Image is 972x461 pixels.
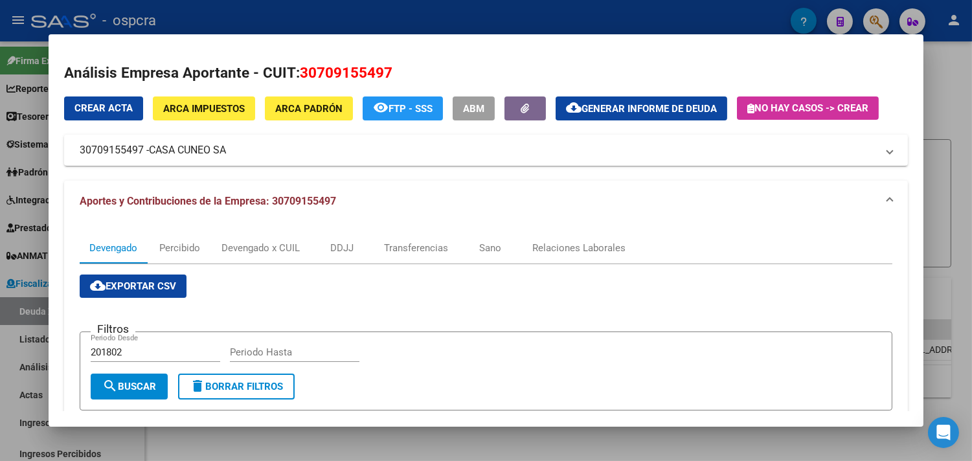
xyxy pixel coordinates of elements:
span: Aportes y Contribuciones de la Empresa: 30709155497 [80,195,336,207]
button: No hay casos -> Crear [737,96,879,120]
span: Buscar [102,381,156,392]
span: ABM [463,103,484,115]
div: Open Intercom Messenger [928,417,959,448]
button: ARCA Impuestos [153,96,255,120]
span: Exportar CSV [90,280,176,292]
h3: Filtros [91,322,135,336]
button: FTP - SSS [363,96,443,120]
span: FTP - SSS [389,103,433,115]
mat-panel-title: 30709155497 - [80,142,877,158]
span: Generar informe de deuda [582,103,717,115]
mat-icon: cloud_download [566,100,582,115]
button: Exportar CSV [80,275,186,298]
mat-icon: cloud_download [90,278,106,293]
button: ARCA Padrón [265,96,353,120]
span: No hay casos -> Crear [747,102,868,114]
mat-icon: search [102,378,118,394]
div: Devengado [89,241,137,255]
h2: Análisis Empresa Aportante - CUIT: [64,62,908,84]
button: Generar informe de deuda [556,96,727,120]
div: Relaciones Laborales [532,241,626,255]
span: Borrar Filtros [190,381,283,392]
button: Borrar Filtros [178,374,295,399]
span: ARCA Padrón [275,103,343,115]
div: Transferencias [384,241,448,255]
div: Devengado x CUIL [221,241,300,255]
div: Sano [479,241,501,255]
button: ABM [453,96,495,120]
span: 30709155497 [300,64,392,81]
span: Crear Acta [74,102,133,114]
button: Buscar [91,374,168,399]
span: ARCA Impuestos [163,103,245,115]
mat-icon: delete [190,378,205,394]
button: Crear Acta [64,96,143,120]
div: Percibido [159,241,200,255]
div: DDJJ [330,241,354,255]
span: CASA CUNEO SA [149,142,226,158]
mat-expansion-panel-header: 30709155497 -CASA CUNEO SA [64,135,908,166]
mat-expansion-panel-header: Aportes y Contribuciones de la Empresa: 30709155497 [64,181,908,222]
mat-icon: remove_red_eye [373,100,389,115]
